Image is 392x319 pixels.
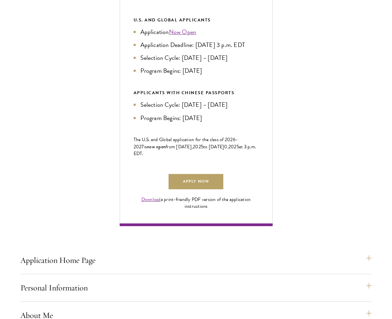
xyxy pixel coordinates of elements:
[134,40,259,50] li: Application Deadline: [DATE] 3 p.m. EDT
[134,196,259,210] div: a print-friendly PDF version of the application instructions
[134,53,259,63] li: Selection Cycle: [DATE] – [DATE]
[147,143,166,150] span: now open
[141,143,144,150] span: 7
[20,280,372,296] button: Personal Information
[134,113,259,123] li: Program Begins: [DATE]
[134,66,259,75] li: Program Begins: [DATE]
[166,143,193,150] span: from [DATE],
[203,143,224,150] span: to [DATE]
[134,136,233,143] span: The U.S. and Global application for the class of 202
[134,143,256,157] span: at 3 p.m. EDT.
[20,252,372,268] button: Application Home Page
[144,143,147,150] span: is
[134,89,259,97] div: APPLICANTS WITH CHINESE PASSPORTS
[224,143,227,150] span: 0
[237,143,239,150] span: 5
[169,27,197,36] a: Now Open
[193,143,201,150] span: 202
[141,196,161,203] a: Download
[134,136,238,150] span: -202
[134,100,259,110] li: Selection Cycle: [DATE] – [DATE]
[201,143,203,150] span: 5
[228,143,237,150] span: 202
[169,174,223,189] a: Apply Now
[227,143,228,150] span: ,
[134,16,259,24] div: U.S. and Global Applicants
[233,136,236,143] span: 6
[134,27,259,37] li: Application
